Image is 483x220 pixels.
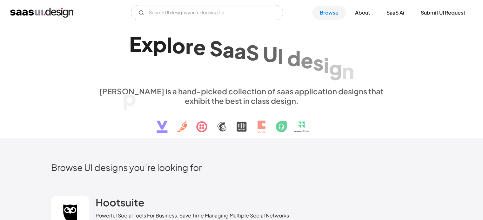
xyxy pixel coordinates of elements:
div: U [263,42,278,66]
div: s [313,50,324,75]
div: i [324,53,329,77]
div: p [123,85,136,110]
div: n [342,58,354,83]
div: d [287,46,301,70]
div: Powerful Social Tools For Business. Save Time Managing Multiple Social Networks [96,212,289,219]
h2: Browse UI designs you’re looking for [51,162,432,173]
img: text, icon, saas logo [145,105,338,138]
div: e [193,35,206,59]
div: p [153,32,167,56]
div: a [223,37,234,61]
div: g [329,55,342,80]
div: o [172,33,185,57]
a: About [347,6,378,20]
a: home [10,8,73,18]
div: a [234,39,246,63]
div: [PERSON_NAME] is a hand-picked collection of saas application designs that exhibit the best in cl... [96,86,388,105]
a: SaaS Ai [379,6,412,20]
div: l [167,32,172,57]
input: Search UI designs you're looking for... [131,5,283,20]
form: Email Form [131,5,283,20]
div: S [210,36,223,60]
h2: Hootsuite [96,196,144,209]
h1: Explore SaaS UI design patterns & interactions. [96,32,388,80]
div: x [141,32,153,56]
div: S [246,40,259,65]
a: Hootsuite [96,196,144,212]
a: Browse [312,6,346,20]
div: I [278,44,283,68]
div: r [185,34,193,58]
div: e [301,48,313,72]
a: Submit UI Request [413,6,473,20]
div: E [129,32,141,56]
